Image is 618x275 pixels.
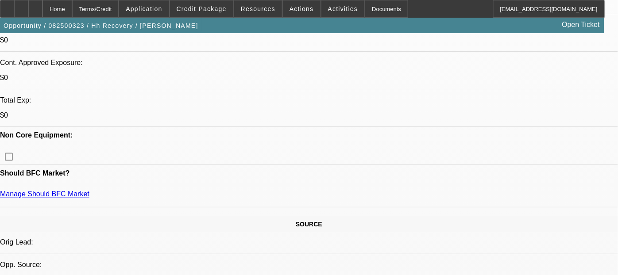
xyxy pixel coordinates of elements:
span: Application [126,5,162,12]
button: Actions [283,0,321,17]
button: Activities [321,0,365,17]
span: Activities [328,5,358,12]
button: Application [119,0,169,17]
a: Open Ticket [559,17,603,32]
span: Opportunity / 082500323 / Hh Recovery / [PERSON_NAME] [4,22,198,29]
span: Actions [290,5,314,12]
button: Credit Package [170,0,233,17]
span: SOURCE [296,221,322,228]
span: Resources [241,5,275,12]
span: Credit Package [177,5,227,12]
button: Resources [234,0,282,17]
